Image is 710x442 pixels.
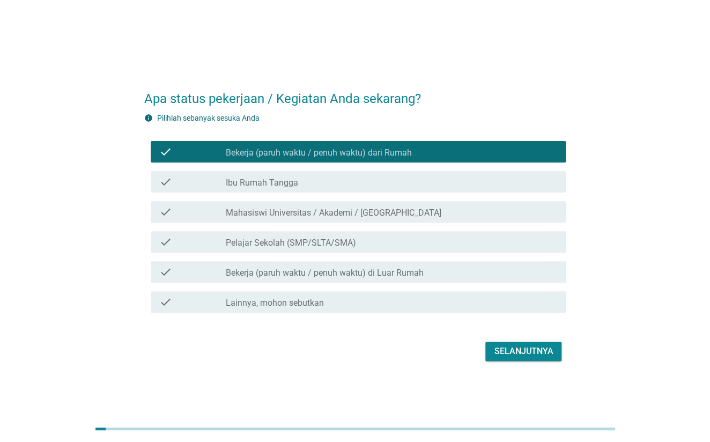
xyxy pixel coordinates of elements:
[485,342,561,361] button: Selanjutnya
[157,114,260,122] label: Pilihlah sebanyak sesuka Anda
[225,298,323,308] label: Lainnya, mohon sebutkan
[225,208,441,218] label: Mahasiswi Universitas / Akademi / [GEOGRAPHIC_DATA]
[159,266,172,278] i: check
[225,238,356,248] label: Pelajar Sekolah (SMP/SLTA/SMA)
[144,114,153,122] i: info
[494,345,553,358] div: Selanjutnya
[159,175,172,188] i: check
[159,296,172,308] i: check
[159,145,172,158] i: check
[225,268,423,278] label: Bekerja (paruh waktu / penuh waktu) di Luar Rumah
[225,178,298,188] label: Ibu Rumah Tangga
[159,205,172,218] i: check
[225,148,411,158] label: Bekerja (paruh waktu / penuh waktu) dari Rumah
[159,235,172,248] i: check
[144,78,566,108] h2: Apa status pekerjaan / Kegiatan Anda sekarang?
